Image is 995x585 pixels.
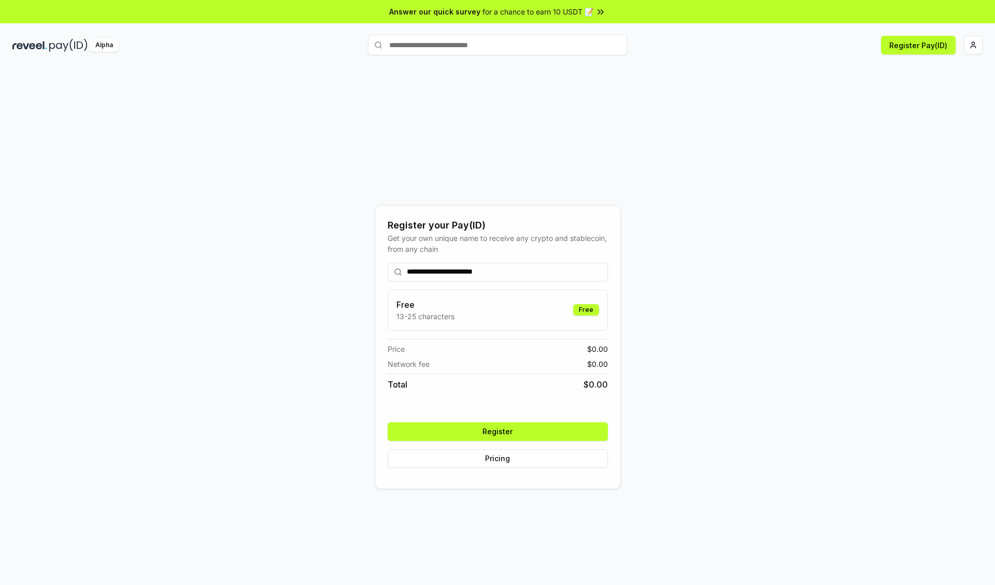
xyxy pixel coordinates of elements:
[12,39,47,52] img: reveel_dark
[388,359,430,369] span: Network fee
[388,344,405,354] span: Price
[389,6,480,17] span: Answer our quick survey
[482,6,593,17] span: for a chance to earn 10 USDT 📝
[584,378,608,391] span: $ 0.00
[388,218,608,233] div: Register your Pay(ID)
[573,304,599,316] div: Free
[90,39,119,52] div: Alpha
[396,298,454,311] h3: Free
[388,422,608,441] button: Register
[587,344,608,354] span: $ 0.00
[881,36,956,54] button: Register Pay(ID)
[388,378,407,391] span: Total
[388,449,608,468] button: Pricing
[396,311,454,322] p: 13-25 characters
[587,359,608,369] span: $ 0.00
[49,39,88,52] img: pay_id
[388,233,608,254] div: Get your own unique name to receive any crypto and stablecoin, from any chain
